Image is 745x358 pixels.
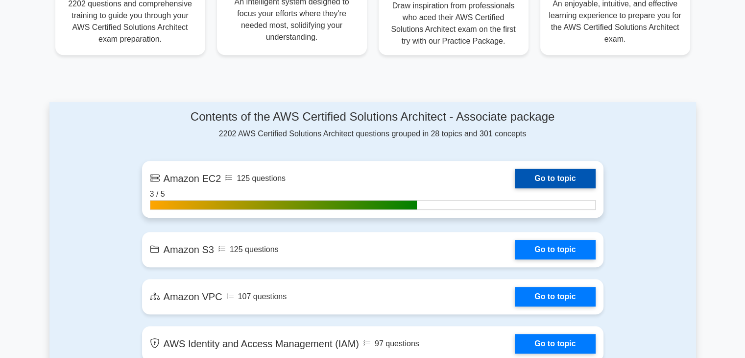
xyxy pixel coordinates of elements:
[515,334,595,354] a: Go to topic
[142,110,603,124] h4: Contents of the AWS Certified Solutions Architect - Associate package
[515,287,595,307] a: Go to topic
[515,240,595,259] a: Go to topic
[515,169,595,188] a: Go to topic
[142,110,603,140] div: 2202 AWS Certified Solutions Architect questions grouped in 28 topics and 301 concepts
